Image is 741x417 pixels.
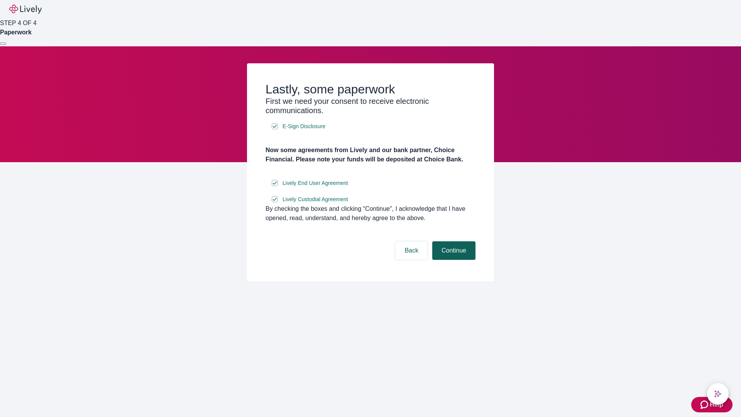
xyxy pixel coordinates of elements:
[266,97,475,115] h3: First we need your consent to receive electronic communications.
[714,390,722,398] svg: Lively AI Assistant
[395,241,428,260] button: Back
[691,397,733,412] button: Zendesk support iconHelp
[283,122,325,131] span: E-Sign Disclosure
[432,241,475,260] button: Continue
[710,400,723,409] span: Help
[281,195,350,204] a: e-sign disclosure document
[281,122,327,131] a: e-sign disclosure document
[266,146,475,164] h4: Now some agreements from Lively and our bank partner, Choice Financial. Please note your funds wi...
[9,5,42,14] img: Lively
[281,178,350,188] a: e-sign disclosure document
[283,179,348,187] span: Lively End User Agreement
[266,82,475,97] h2: Lastly, some paperwork
[283,195,348,203] span: Lively Custodial Agreement
[266,204,475,223] div: By checking the boxes and clicking “Continue", I acknowledge that I have opened, read, understand...
[707,383,729,405] button: chat
[700,400,710,409] svg: Zendesk support icon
